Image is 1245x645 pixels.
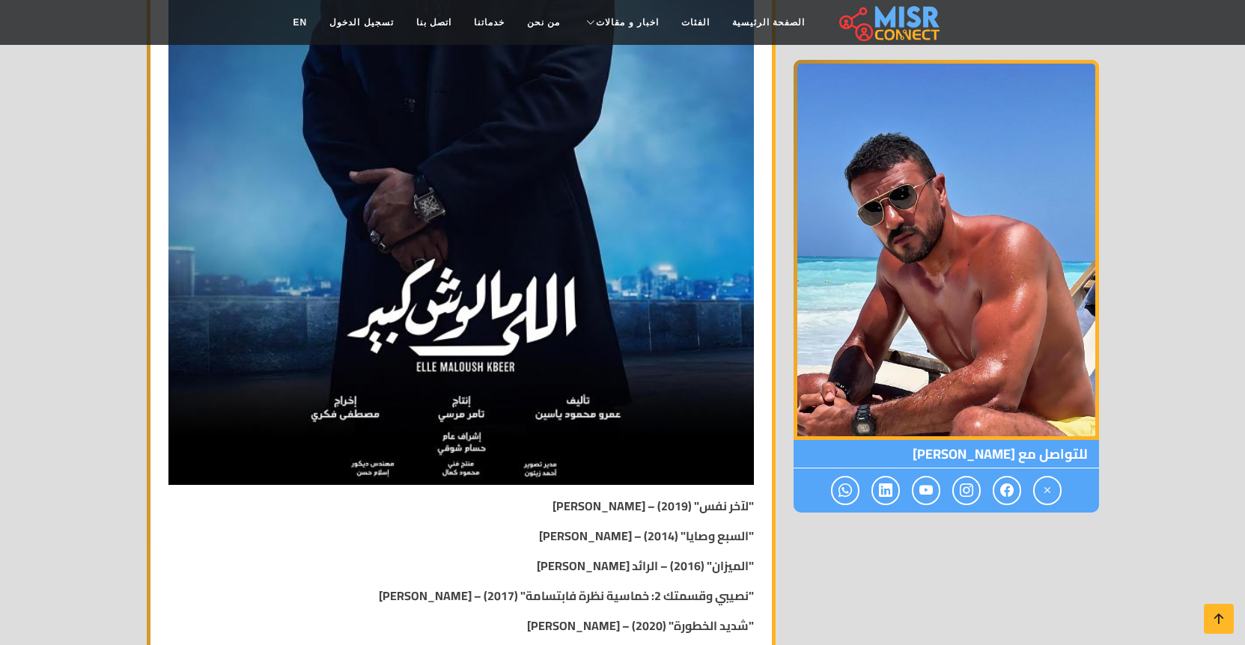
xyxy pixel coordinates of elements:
[794,440,1099,468] span: للتواصل مع [PERSON_NAME]
[539,525,754,547] strong: "السبع وصايا" (2014) – [PERSON_NAME]
[405,8,463,37] a: اتصل بنا
[379,584,754,607] strong: "نصيبي وقسمتك 2: خماسية نظرة فابتسامة" (2017) – [PERSON_NAME]
[596,16,659,29] span: اخبار و مقالات
[721,8,816,37] a: الصفحة الرئيسية
[516,8,571,37] a: من نحن
[463,8,516,37] a: خدماتنا
[794,60,1099,440] img: أحمد العوضي
[318,8,404,37] a: تسجيل الدخول
[527,614,754,637] strong: "شديد الخطورة" (2020) – [PERSON_NAME]
[839,4,940,41] img: main.misr_connect
[670,8,721,37] a: الفئات
[537,554,754,577] strong: "الميزان" (2016) – الرائد [PERSON_NAME]
[571,8,670,37] a: اخبار و مقالات
[282,8,319,37] a: EN
[553,495,754,517] strong: "لآخر نفس" (2019) – [PERSON_NAME]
